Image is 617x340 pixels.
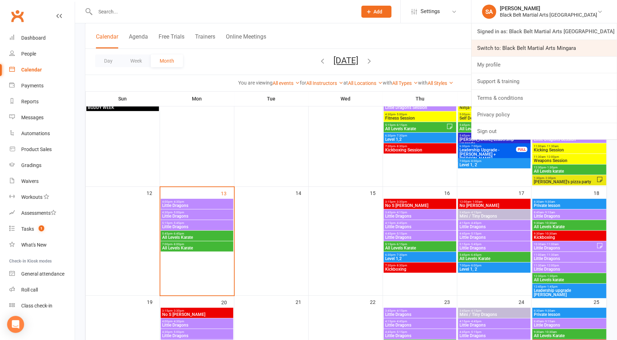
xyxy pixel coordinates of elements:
span: 7:30pm [385,145,455,148]
span: 7:30pm [385,264,455,267]
span: Level 1,2 [385,137,455,142]
button: Trainers [195,33,215,48]
span: - 6:15pm [396,243,407,246]
div: What's New [21,242,47,248]
span: - 10:30am [544,330,557,334]
button: Online Meetings [226,33,266,48]
div: Roll call [21,287,38,293]
span: - 9:30am [544,309,555,312]
a: Switch to: Black Belt Martial Arts Mingara [472,40,617,56]
span: 9:30am [534,232,605,235]
span: 5:45pm [459,123,529,127]
span: Kickboxing Session [385,148,455,152]
span: - 4:15pm [470,309,482,312]
span: - 9:30am [544,200,555,203]
span: - 5:15pm [396,232,407,235]
th: Sun [86,91,160,106]
div: Messages [21,115,44,120]
span: - 1:00am [472,200,483,203]
span: All Levels Karate [162,246,232,250]
span: Settings [421,4,440,19]
span: Private lesson [534,203,605,208]
th: Thu [383,91,457,106]
a: All Types [393,80,418,86]
div: 24 [519,296,531,307]
div: 20 [221,296,234,308]
div: SA [482,5,496,19]
span: No [PERSON_NAME] [459,203,529,208]
span: All Levels Karate [534,334,605,338]
button: Calendar [96,33,118,48]
a: Tasks 1 [9,221,75,237]
span: - 1:45pm [546,285,558,288]
span: - 5:30pm [470,113,482,116]
a: People [9,46,75,62]
span: 4:15pm [459,221,529,225]
span: 12:00am [459,200,529,203]
span: Mini / Tiny Dragons [459,214,529,218]
a: Sign out [472,123,617,139]
strong: You are viewing [239,80,273,86]
span: - 5:00pm [396,113,407,116]
span: - 3:30pm [396,200,407,203]
div: Workouts [21,194,42,200]
span: - 4:30pm [173,320,184,323]
a: Support & training [472,73,617,90]
span: 5:45pm [459,134,529,137]
div: Calendar [21,67,42,73]
div: Product Sales [21,146,52,152]
span: - 8:30pm [396,145,407,148]
div: 21 [296,296,308,307]
span: All Levels karate [534,169,605,173]
span: - 5:00pm [173,330,184,334]
span: - 8:00pm [470,160,482,163]
span: - 1:30pm [546,166,558,169]
span: 3:15pm [162,309,232,312]
span: 7:00pm [459,264,529,267]
span: - 5:45pm [470,243,482,246]
a: Payments [9,78,75,94]
span: 6:30pm [459,145,516,148]
span: - 4:45pm [396,320,407,323]
div: 18 [594,187,606,198]
a: Automations [9,126,75,142]
span: Fitness Session [385,116,455,120]
span: - 7:30pm [396,134,407,137]
span: 5:15pm [385,243,455,246]
div: People [21,51,36,57]
a: Class kiosk mode [9,298,75,314]
div: FULL [516,147,527,152]
span: - 6:45pm [470,123,482,127]
span: 11:30am [534,155,605,159]
div: Gradings [21,162,41,168]
span: BUDDY WEEK [88,105,158,110]
span: - 12:00pm [546,264,559,267]
div: 12 [147,187,160,198]
a: Privacy policy [472,106,617,123]
div: 22 [370,296,383,307]
span: - 9:15am [544,211,555,214]
span: All Levels Karate [534,225,605,229]
span: - 12:00pm [546,155,559,159]
span: No S [PERSON_NAME] [385,203,455,208]
span: Self Defence Session [459,116,529,120]
span: Little Dragons [385,235,455,240]
span: 8:45am [534,211,605,214]
a: Dashboard [9,30,75,46]
span: 4:30pm [385,113,455,116]
button: Free Trials [159,33,184,48]
a: All Instructors [307,80,344,86]
div: Waivers [21,178,39,184]
span: Little Dragons [459,225,529,229]
span: 12:30pm [534,166,605,169]
span: 4:00pm [162,320,232,323]
span: - 5:15pm [470,330,482,334]
span: Little Dragons [459,334,529,338]
span: Leadership upgrade [PERSON_NAME] [534,288,605,297]
th: Tue [234,91,309,106]
span: - 10:30am [544,221,557,225]
span: 6:30pm [385,253,455,257]
div: Reports [21,99,39,104]
span: Little Dragons [162,225,232,229]
span: Little Dragons [385,312,455,317]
